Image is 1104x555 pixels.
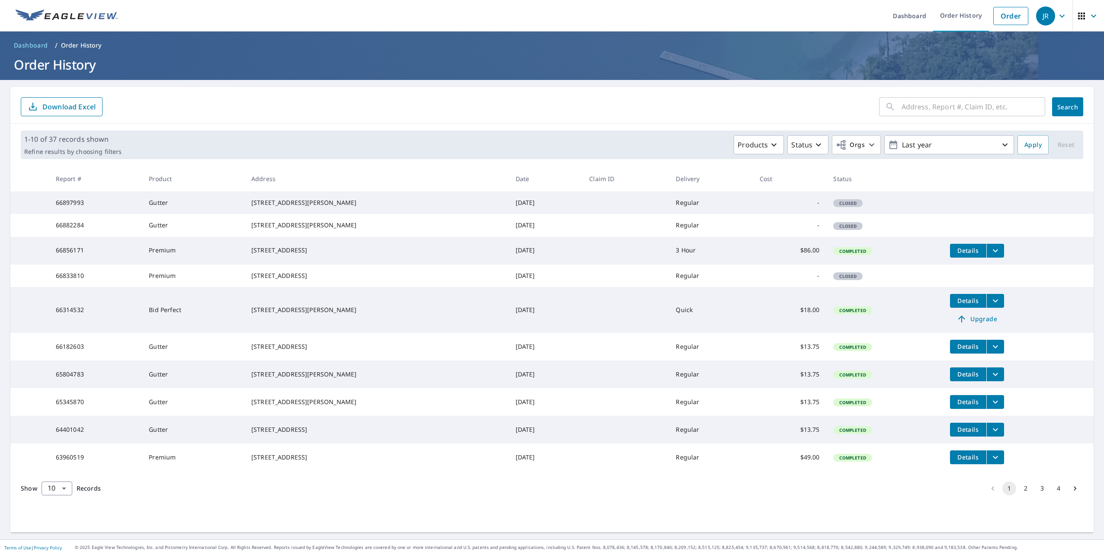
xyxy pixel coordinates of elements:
[251,271,502,280] div: [STREET_ADDRESS]
[49,333,142,360] td: 66182603
[986,294,1004,308] button: filesDropdownBtn-66314532
[251,425,502,434] div: [STREET_ADDRESS]
[753,333,827,360] td: $13.75
[834,399,871,405] span: Completed
[251,221,502,230] div: [STREET_ADDRESS][PERSON_NAME]
[49,443,142,471] td: 63960519
[669,287,752,333] td: Quick
[734,135,784,154] button: Products
[1017,135,1049,154] button: Apply
[4,545,62,550] p: |
[986,395,1004,409] button: filesDropdownBtn-65345870
[21,484,37,492] span: Show
[669,360,752,388] td: Regular
[509,388,583,416] td: [DATE]
[1059,103,1076,111] span: Search
[950,312,1004,326] a: Upgrade
[753,287,827,333] td: $18.00
[950,367,986,381] button: detailsBtn-65804783
[142,388,244,416] td: Gutter
[509,443,583,471] td: [DATE]
[251,370,502,379] div: [STREET_ADDRESS][PERSON_NAME]
[950,340,986,354] button: detailsBtn-66182603
[753,443,827,471] td: $49.00
[509,214,583,236] td: [DATE]
[49,214,142,236] td: 66882284
[753,214,827,236] td: -
[669,166,752,191] th: Delivery
[753,191,827,214] td: -
[669,191,752,214] td: Regular
[49,360,142,388] td: 65804783
[986,367,1004,381] button: filesDropdownBtn-65804783
[34,545,62,551] a: Privacy Policy
[49,388,142,416] td: 65345870
[899,137,1000,153] p: Last year
[834,223,862,229] span: Closed
[142,191,244,214] td: Gutter
[49,237,142,265] td: 66856171
[753,265,827,287] td: -
[986,244,1004,258] button: filesDropdownBtn-66856171
[251,453,502,462] div: [STREET_ADDRESS]
[1052,97,1083,116] button: Search
[14,41,48,50] span: Dashboard
[1068,482,1082,495] button: Go to next page
[669,265,752,287] td: Regular
[1036,6,1055,26] div: JR
[955,453,981,461] span: Details
[244,166,509,191] th: Address
[142,443,244,471] td: Premium
[955,297,981,305] span: Details
[834,273,862,279] span: Closed
[49,416,142,443] td: 64401042
[753,166,827,191] th: Cost
[834,427,871,433] span: Completed
[669,388,752,416] td: Regular
[582,166,669,191] th: Claim ID
[669,443,752,471] td: Regular
[77,484,101,492] span: Records
[42,102,96,112] p: Download Excel
[787,135,828,154] button: Status
[1019,482,1033,495] button: Go to page 2
[986,340,1004,354] button: filesDropdownBtn-66182603
[950,450,986,464] button: detailsBtn-63960519
[832,135,881,154] button: Orgs
[753,388,827,416] td: $13.75
[142,214,244,236] td: Gutter
[1024,140,1042,150] span: Apply
[836,140,865,150] span: Orgs
[142,416,244,443] td: Gutter
[251,306,502,314] div: [STREET_ADDRESS][PERSON_NAME]
[902,95,1045,119] input: Address, Report #, Claim ID, etc.
[955,246,981,255] span: Details
[509,237,583,265] td: [DATE]
[10,38,51,52] a: Dashboard
[509,360,583,388] td: [DATE]
[49,287,142,333] td: 66314532
[142,287,244,333] td: Bid Perfect
[75,544,1100,551] p: © 2025 Eagle View Technologies, Inc. and Pictometry International Corp. All Rights Reserved. Repo...
[251,342,502,351] div: [STREET_ADDRESS]
[950,244,986,258] button: detailsBtn-66856171
[10,38,1094,52] nav: breadcrumb
[142,166,244,191] th: Product
[49,265,142,287] td: 66833810
[753,360,827,388] td: $13.75
[955,370,981,378] span: Details
[10,56,1094,73] h1: Order History
[986,423,1004,437] button: filesDropdownBtn-64401042
[834,344,871,350] span: Completed
[509,191,583,214] td: [DATE]
[4,545,31,551] a: Terms of Use
[834,200,862,206] span: Closed
[61,41,102,50] p: Order History
[142,360,244,388] td: Gutter
[16,10,118,22] img: EV Logo
[49,191,142,214] td: 66897993
[753,416,827,443] td: $13.75
[251,198,502,207] div: [STREET_ADDRESS][PERSON_NAME]
[142,237,244,265] td: Premium
[834,372,871,378] span: Completed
